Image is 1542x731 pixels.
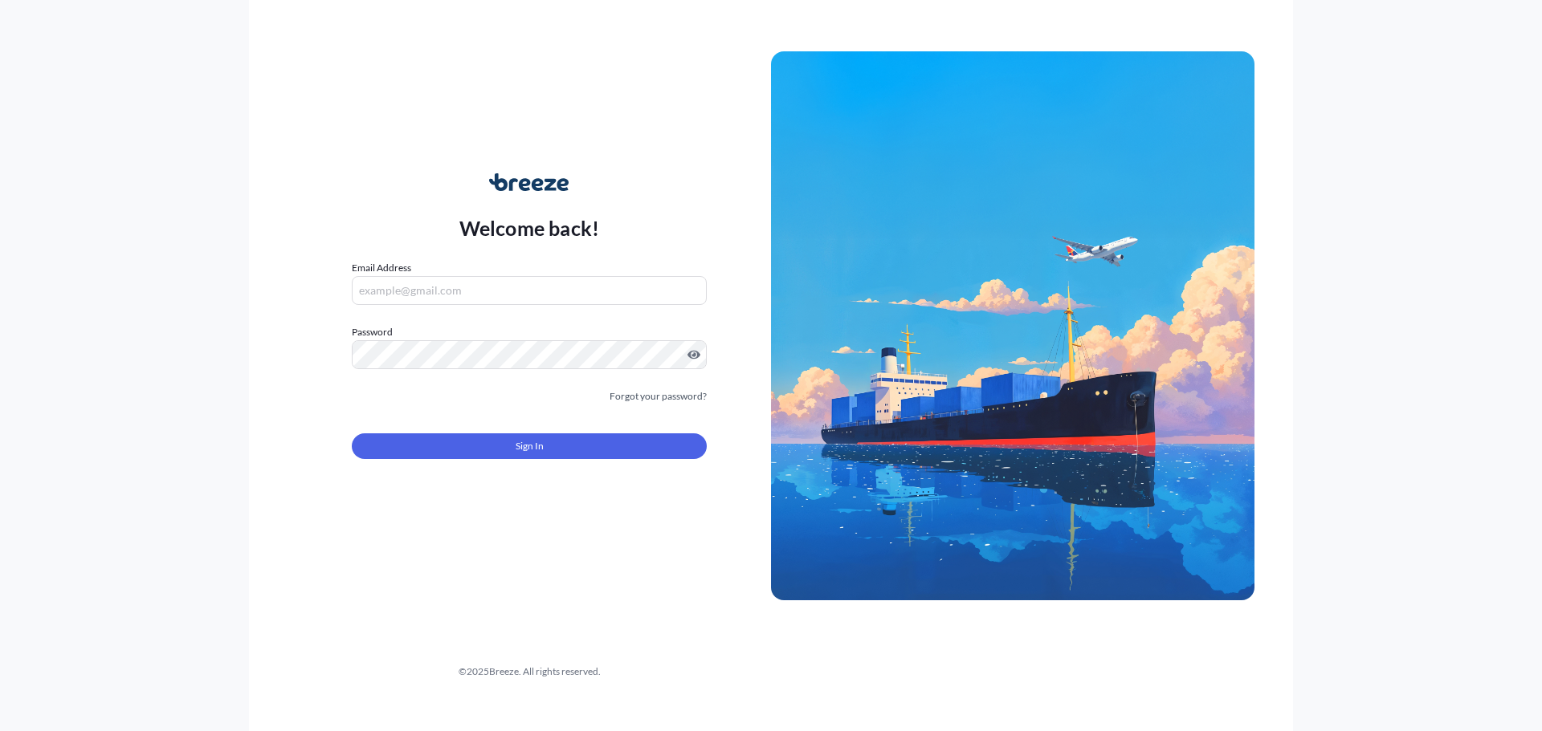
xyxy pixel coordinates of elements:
div: © 2025 Breeze. All rights reserved. [288,664,771,680]
label: Email Address [352,260,411,276]
p: Welcome back! [459,215,600,241]
label: Password [352,324,707,340]
a: Forgot your password? [610,388,707,404]
img: Ship illustration [771,51,1254,600]
button: Show password [687,348,700,361]
input: example@gmail.com [352,276,707,305]
span: Sign In [516,438,544,454]
button: Sign In [352,433,707,459]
